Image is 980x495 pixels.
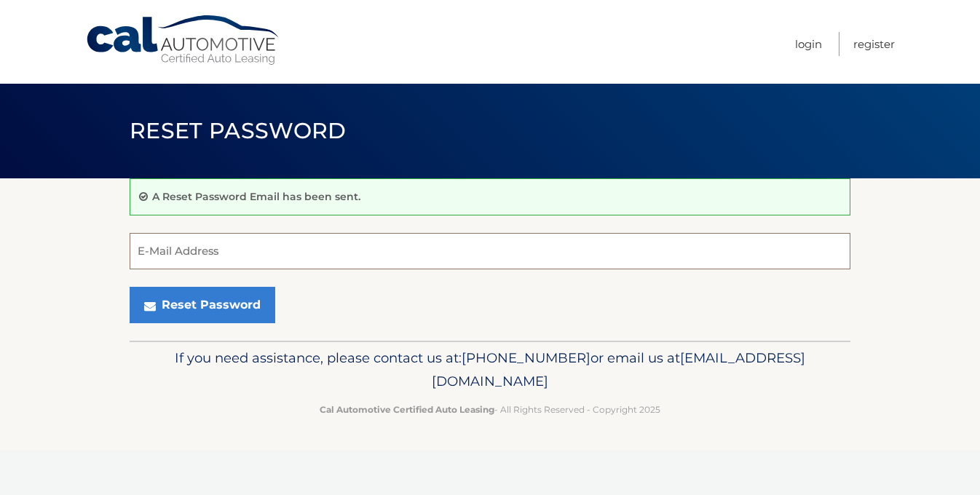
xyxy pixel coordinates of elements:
[152,190,360,203] p: A Reset Password Email has been sent.
[853,32,895,56] a: Register
[130,287,275,323] button: Reset Password
[432,349,805,389] span: [EMAIL_ADDRESS][DOMAIN_NAME]
[85,15,282,66] a: Cal Automotive
[130,117,346,144] span: Reset Password
[130,233,850,269] input: E-Mail Address
[139,402,841,417] p: - All Rights Reserved - Copyright 2025
[795,32,822,56] a: Login
[462,349,590,366] span: [PHONE_NUMBER]
[139,346,841,393] p: If you need assistance, please contact us at: or email us at
[320,404,494,415] strong: Cal Automotive Certified Auto Leasing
